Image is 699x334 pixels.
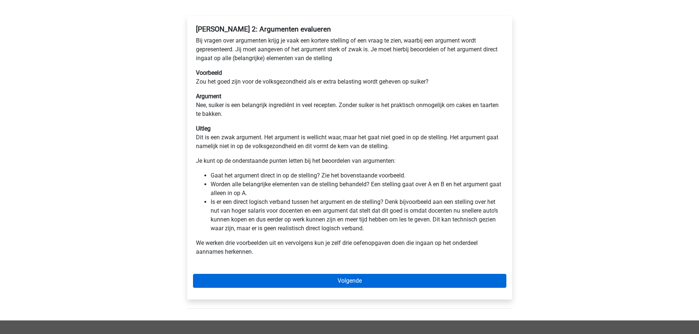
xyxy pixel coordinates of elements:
[196,125,211,132] b: Uitleg
[196,239,503,256] p: We werken drie voorbeelden uit en vervolgens kun je zelf drie oefenopgaven doen die ingaan op het...
[196,92,503,118] p: Nee, suiker is een belangrijk ingrediënt in veel recepten. Zonder suiker is het praktisch onmogel...
[211,198,503,233] li: Is er een direct logisch verband tussen het argument en de stelling? Denk bijvoorbeeld aan een st...
[196,69,222,76] b: Voorbeeld
[211,180,503,198] li: Worden alle belangrijke elementen van de stelling behandeld? Een stelling gaat over A en B en het...
[196,157,503,165] p: Je kunt op de onderstaande punten letten bij het beoordelen van argumenten:
[196,124,503,151] p: Dit is een zwak argument. Het argument is wellicht waar, maar het gaat niet goed in op de stellin...
[196,69,503,86] p: Zou het goed zijn voor de volksgezondheid als er extra belasting wordt geheven op suiker?
[196,93,221,100] b: Argument
[196,25,331,33] b: [PERSON_NAME] 2: Argumenten evalueren
[196,36,503,63] p: Bij vragen over argumenten krijg je vaak een kortere stelling of een vraag te zien, waarbij een a...
[211,171,503,180] li: Gaat het argument direct in op de stelling? Zie het bovenstaande voorbeeld.
[193,274,506,288] a: Volgende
